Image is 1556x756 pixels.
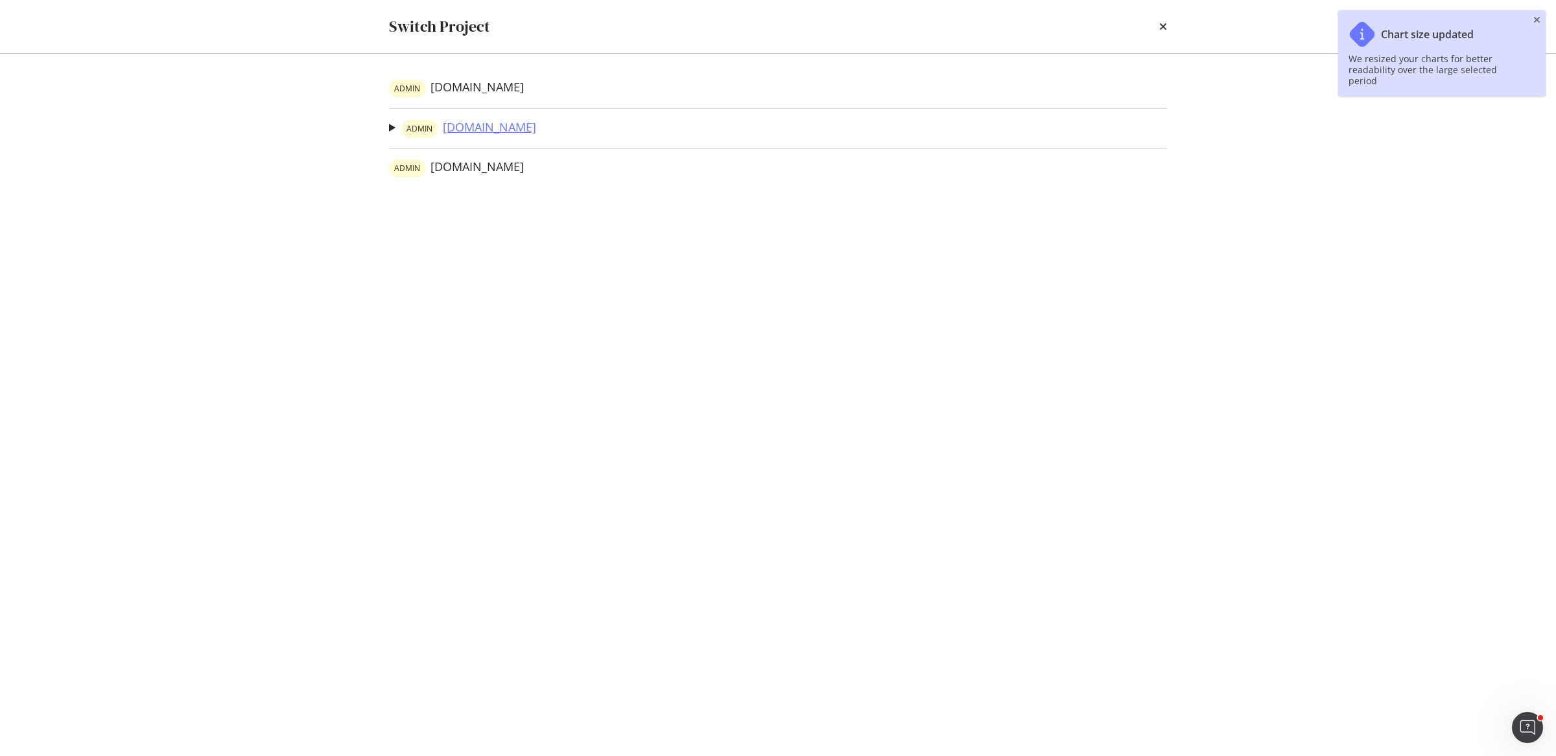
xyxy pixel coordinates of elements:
[1512,712,1543,743] iframe: Intercom live chat
[407,125,432,133] span: ADMIN
[389,80,425,98] div: warning label
[401,120,438,138] div: warning label
[389,159,524,178] a: warning label[DOMAIN_NAME]
[1381,29,1474,41] div: Chart size updated
[401,120,536,138] a: warning label[DOMAIN_NAME]
[1533,16,1540,25] div: close toast
[389,119,536,138] summary: warning label[DOMAIN_NAME]
[389,16,490,38] div: Switch Project
[394,85,420,93] span: ADMIN
[389,159,425,178] div: warning label
[1349,53,1522,86] div: We resized your charts for better readability over the large selected period
[1159,16,1167,38] div: times
[389,80,524,98] a: warning label[DOMAIN_NAME]
[394,165,420,172] span: ADMIN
